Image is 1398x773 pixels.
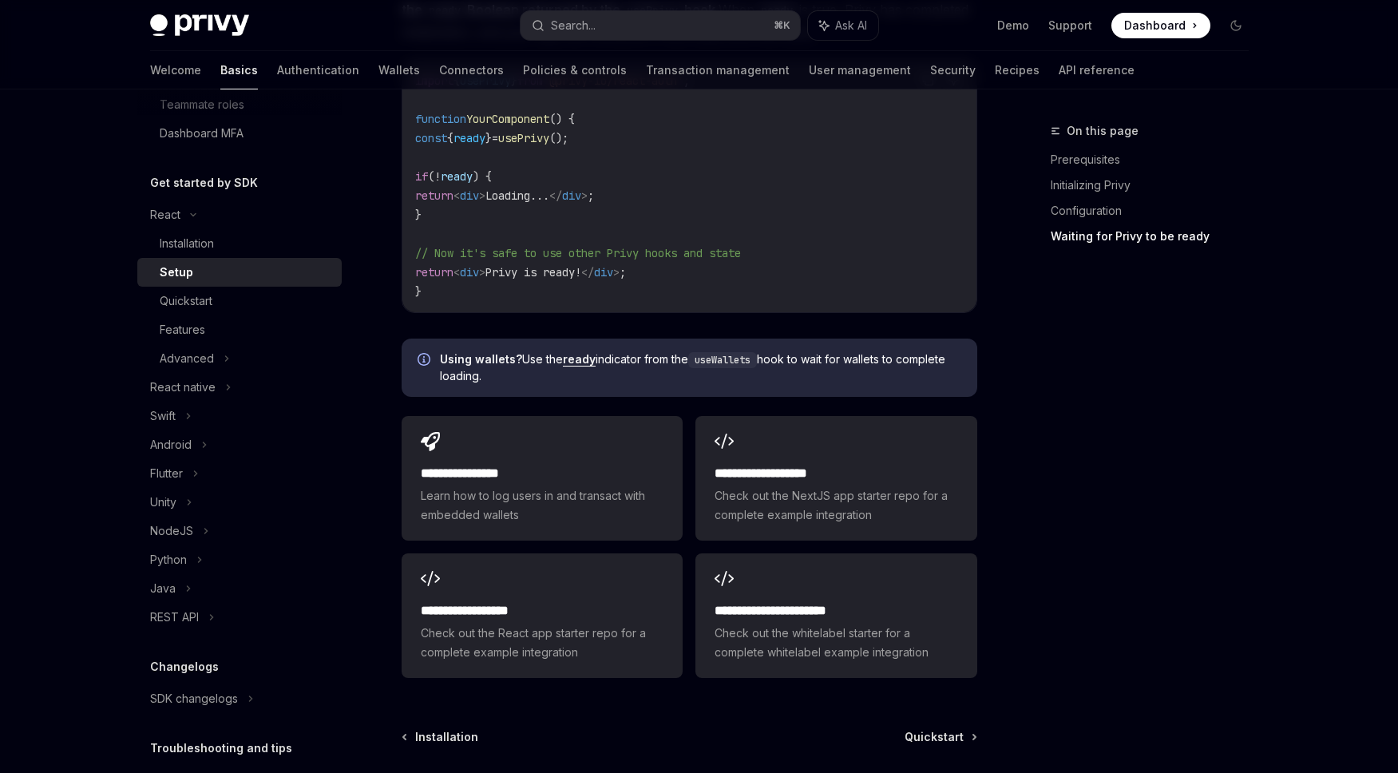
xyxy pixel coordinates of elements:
a: Configuration [1051,198,1261,224]
a: **** **** **** **** ***Check out the whitelabel starter for a complete whitelabel example integra... [695,553,976,678]
a: Waiting for Privy to be ready [1051,224,1261,249]
span: div [460,188,479,203]
img: dark logo [150,14,249,37]
span: return [415,188,453,203]
a: **** **** **** *Learn how to log users in and transact with embedded wallets [402,416,683,541]
span: (); [549,131,568,145]
span: </ [581,265,594,279]
a: Features [137,315,342,344]
span: < [453,265,460,279]
span: YourComponent [466,112,549,126]
a: User management [809,51,911,89]
div: Java [150,579,176,598]
span: Quickstart [905,729,964,745]
span: ready [441,169,473,184]
span: ) { [473,169,492,184]
span: ( [428,169,434,184]
div: Flutter [150,464,183,483]
span: ; [620,265,626,279]
span: div [460,265,479,279]
span: Installation [415,729,478,745]
a: Installation [403,729,478,745]
a: Dashboard MFA [137,119,342,148]
div: React [150,205,180,224]
div: Dashboard MFA [160,124,244,143]
span: const [415,131,447,145]
span: Check out the NextJS app starter repo for a complete example integration [715,486,957,525]
div: Unity [150,493,176,512]
a: Demo [997,18,1029,34]
a: Basics [220,51,258,89]
a: Policies & controls [523,51,627,89]
span: // Now it's safe to use other Privy hooks and state [415,246,741,260]
div: Search... [551,16,596,35]
button: Search...⌘K [521,11,800,40]
span: Ask AI [835,18,867,34]
a: Welcome [150,51,201,89]
span: ready [453,131,485,145]
span: } [415,208,422,222]
button: Ask AI [808,11,878,40]
span: Check out the whitelabel starter for a complete whitelabel example integration [715,624,957,662]
div: Advanced [160,349,214,368]
span: </ [549,188,562,203]
span: Loading... [485,188,549,203]
span: > [613,265,620,279]
span: function [415,112,466,126]
a: **** **** **** ***Check out the React app starter repo for a complete example integration [402,553,683,678]
div: Setup [160,263,193,282]
a: Security [930,51,976,89]
a: Initializing Privy [1051,172,1261,198]
a: Installation [137,229,342,258]
span: return [415,265,453,279]
div: Installation [160,234,214,253]
span: On this page [1067,121,1139,141]
div: Android [150,435,192,454]
span: Privy is ready! [485,265,581,279]
span: ⌘ K [774,19,790,32]
a: Prerequisites [1051,147,1261,172]
a: Dashboard [1111,13,1210,38]
div: Quickstart [160,291,212,311]
a: Recipes [995,51,1040,89]
span: if [415,169,428,184]
div: REST API [150,608,199,627]
span: usePrivy [498,131,549,145]
a: Transaction management [646,51,790,89]
span: Check out the React app starter repo for a complete example integration [421,624,663,662]
a: Setup [137,258,342,287]
span: div [562,188,581,203]
a: **** **** **** ****Check out the NextJS app starter repo for a complete example integration [695,416,976,541]
span: = [492,131,498,145]
span: div [594,265,613,279]
span: ; [588,188,594,203]
h5: Get started by SDK [150,173,258,192]
span: } [485,131,492,145]
button: Toggle dark mode [1223,13,1249,38]
a: Quickstart [905,729,976,745]
h5: Changelogs [150,657,219,676]
div: Features [160,320,205,339]
div: Python [150,550,187,569]
a: Authentication [277,51,359,89]
div: React native [150,378,216,397]
span: } [415,284,422,299]
span: Dashboard [1124,18,1186,34]
svg: Info [418,353,434,369]
a: Wallets [378,51,420,89]
a: API reference [1059,51,1135,89]
span: Learn how to log users in and transact with embedded wallets [421,486,663,525]
code: useWallets [688,352,757,368]
span: Use the indicator from the hook to wait for wallets to complete loading. [440,351,961,384]
h5: Troubleshooting and tips [150,739,292,758]
span: { [447,131,453,145]
span: < [453,188,460,203]
a: Quickstart [137,287,342,315]
span: > [581,188,588,203]
span: > [479,265,485,279]
a: Connectors [439,51,504,89]
span: > [479,188,485,203]
div: NodeJS [150,521,193,541]
a: Support [1048,18,1092,34]
span: () { [549,112,575,126]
